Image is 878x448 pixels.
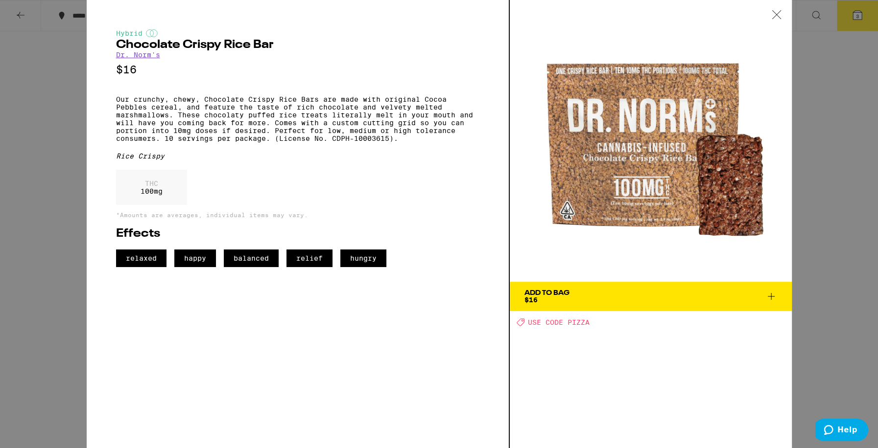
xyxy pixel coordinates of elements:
[116,212,479,218] p: *Amounts are averages, individual items may vary.
[116,39,479,51] h2: Chocolate Crispy Rice Bar
[224,249,279,267] span: balanced
[524,296,538,304] span: $16
[116,64,479,76] p: $16
[116,228,479,240] h2: Effects
[524,290,570,296] div: Add To Bag
[286,249,332,267] span: relief
[815,419,868,443] iframe: Opens a widget where you can find more information
[116,51,160,59] a: Dr. Norm's
[528,318,590,326] span: USE CODE PIZZA
[116,170,187,205] div: 100 mg
[116,152,479,160] div: Rice Crispy
[510,282,792,311] button: Add To Bag$16
[141,179,163,187] p: THC
[146,29,158,37] img: hybridColor.svg
[174,249,216,267] span: happy
[340,249,386,267] span: hungry
[116,29,479,37] div: Hybrid
[116,95,479,142] p: Our crunchy, chewy, Chocolate Crispy Rice Bars are made with original Cocoa Pebbles cereal, and f...
[116,249,166,267] span: relaxed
